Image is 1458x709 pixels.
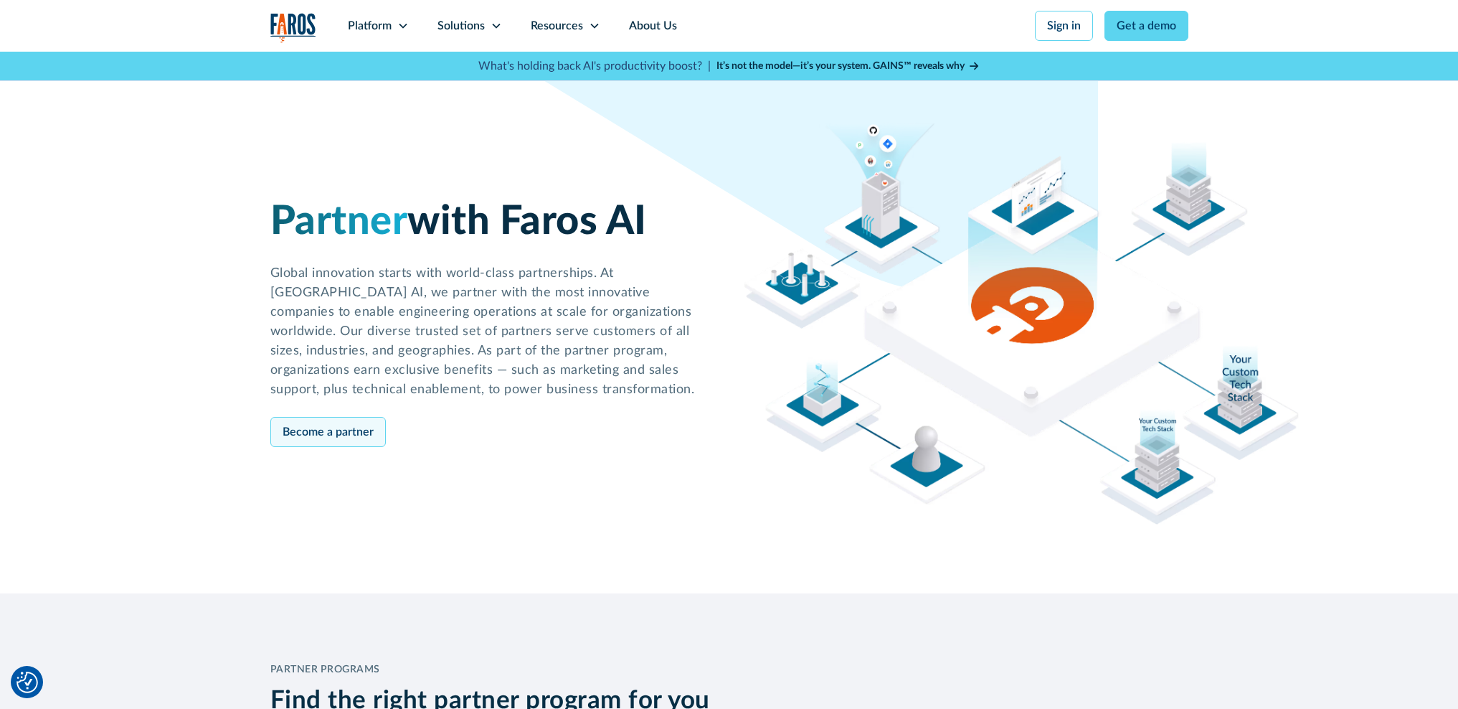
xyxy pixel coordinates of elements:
div: Solutions [437,17,485,34]
h1: with Faros AI [270,198,715,246]
img: Logo of the analytics and reporting company Faros. [270,13,316,42]
p: What's holding back AI's productivity boost? | [478,57,711,75]
div: Platform [348,17,392,34]
a: Become a partner [270,417,386,447]
strong: It’s not the model—it’s your system. GAINS™ reveals why [716,61,965,71]
div: partner programs [270,662,959,677]
button: Cookie Settings [16,672,38,693]
div: Resources [531,17,583,34]
h2: Global innovation starts with world-class partnerships. At [GEOGRAPHIC_DATA] AI, we partner with ... [270,264,715,400]
a: home [270,13,316,42]
a: Sign in [1035,11,1093,41]
span: Partner [270,202,408,242]
img: A 3D illustration of interconnected blocks with Faros AI Logo representing a network or partnersh... [744,121,1300,525]
img: Revisit consent button [16,672,38,693]
a: It’s not the model—it’s your system. GAINS™ reveals why [716,59,980,74]
a: Get a demo [1104,11,1188,41]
